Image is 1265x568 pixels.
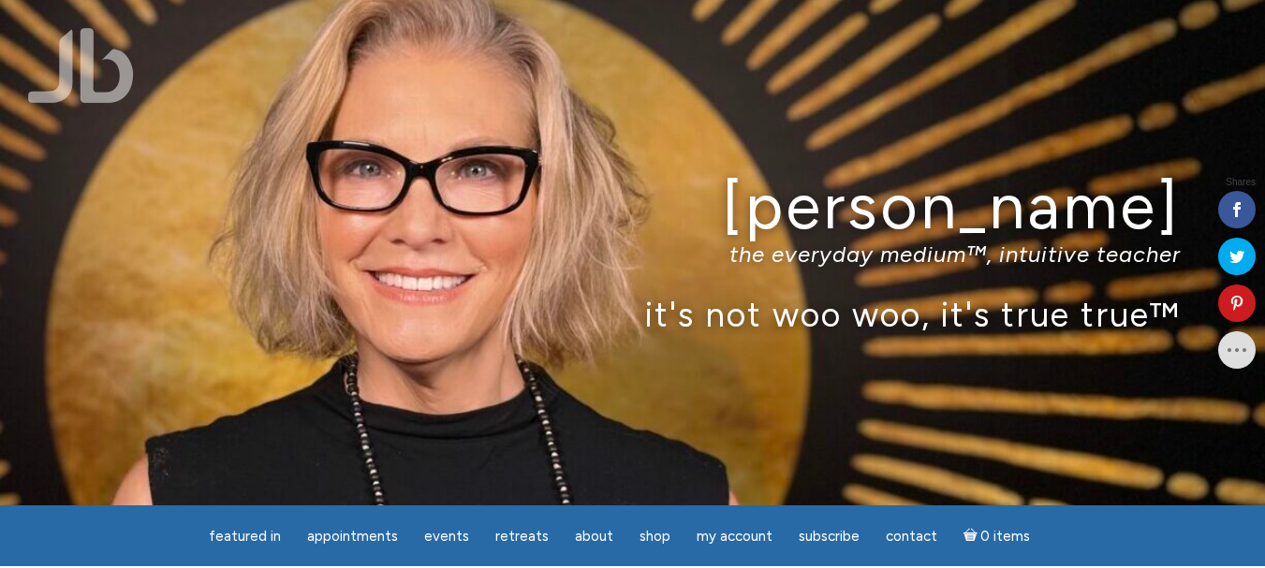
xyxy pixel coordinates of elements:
[564,518,625,555] a: About
[697,528,772,545] span: My Account
[886,528,937,545] span: Contact
[484,518,560,555] a: Retreats
[685,518,784,555] a: My Account
[1226,178,1256,187] span: Shares
[575,528,613,545] span: About
[424,528,469,545] span: Events
[963,528,981,545] i: Cart
[209,528,281,545] span: featured in
[952,517,1042,555] a: Cart0 items
[787,518,871,555] a: Subscribe
[875,518,949,555] a: Contact
[85,240,1181,268] p: the everyday medium™, intuitive teacher
[628,518,682,555] a: Shop
[799,528,860,545] span: Subscribe
[28,28,134,103] img: Jamie Butler. The Everyday Medium
[85,171,1181,241] h1: [PERSON_NAME]
[307,528,398,545] span: Appointments
[495,528,549,545] span: Retreats
[980,530,1030,544] span: 0 items
[198,518,292,555] a: featured in
[85,294,1181,334] p: it's not woo woo, it's true true™
[640,528,670,545] span: Shop
[413,518,480,555] a: Events
[296,518,409,555] a: Appointments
